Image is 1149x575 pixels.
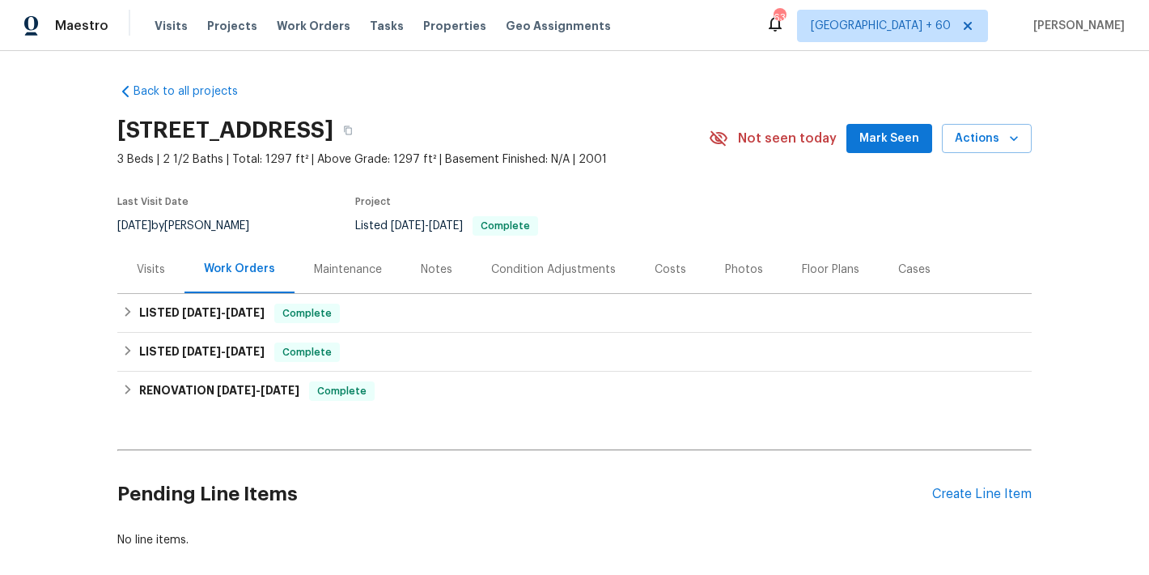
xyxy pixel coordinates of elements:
button: Actions [942,124,1032,154]
div: Floor Plans [802,262,859,278]
span: Not seen today [738,130,837,147]
span: - [182,307,265,318]
div: RENOVATION [DATE]-[DATE]Complete [117,372,1032,411]
span: [DATE] [226,346,265,357]
span: [DATE] [261,385,299,396]
span: Project [355,197,391,207]
div: No line items. [117,532,1032,548]
span: [PERSON_NAME] [1027,18,1125,34]
span: Mark Seen [859,129,919,149]
div: by [PERSON_NAME] [117,216,269,236]
span: [DATE] [226,307,265,318]
span: [DATE] [391,220,425,232]
button: Copy Address [333,116,363,145]
a: Back to all projects [117,83,273,100]
h2: [STREET_ADDRESS] [117,122,333,138]
h6: LISTED [139,304,265,323]
span: Properties [423,18,486,34]
span: [DATE] [182,346,221,357]
span: - [217,385,299,396]
h6: LISTED [139,343,265,362]
button: Mark Seen [846,124,932,154]
div: LISTED [DATE]-[DATE]Complete [117,294,1032,333]
span: [DATE] [429,220,463,232]
h6: RENOVATION [139,381,299,401]
div: Cases [898,262,931,278]
span: - [391,220,463,232]
div: Condition Adjustments [491,262,616,278]
div: LISTED [DATE]-[DATE]Complete [117,333,1032,372]
span: [GEOGRAPHIC_DATA] + 60 [811,18,951,34]
span: 3 Beds | 2 1/2 Baths | Total: 1297 ft² | Above Grade: 1297 ft² | Basement Finished: N/A | 2001 [117,151,709,168]
div: Photos [725,262,763,278]
span: Tasks [370,20,404,32]
span: Complete [276,344,338,360]
h2: Pending Line Items [117,457,932,532]
span: Complete [474,221,536,231]
div: Maintenance [314,262,382,278]
span: [DATE] [117,220,151,232]
span: Last Visit Date [117,197,189,207]
div: Costs [655,262,686,278]
span: [DATE] [217,385,256,396]
div: Notes [421,262,452,278]
span: Actions [955,129,1019,149]
div: 631 [774,10,785,26]
span: [DATE] [182,307,221,318]
span: Work Orders [277,18,350,34]
span: - [182,346,265,357]
span: Maestro [55,18,108,34]
div: Create Line Item [932,487,1032,502]
span: Visits [155,18,188,34]
span: Projects [207,18,257,34]
span: Complete [276,305,338,322]
div: Work Orders [204,261,275,277]
span: Geo Assignments [506,18,611,34]
span: Listed [355,220,538,232]
div: Visits [137,262,165,278]
span: Complete [311,383,373,399]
